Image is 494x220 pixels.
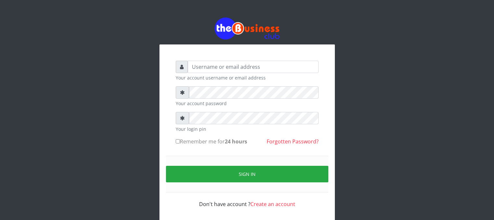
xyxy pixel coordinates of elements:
[176,126,319,132] small: Your login pin
[250,201,295,208] a: Create an account
[176,139,180,143] input: Remember me for24 hours
[176,138,247,145] label: Remember me for
[176,192,319,208] div: Don't have account ?
[188,61,319,73] input: Username or email address
[267,138,319,145] a: Forgotten Password?
[225,138,247,145] b: 24 hours
[176,100,319,107] small: Your account password
[176,74,319,81] small: Your account username or email address
[166,166,328,182] button: Sign in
